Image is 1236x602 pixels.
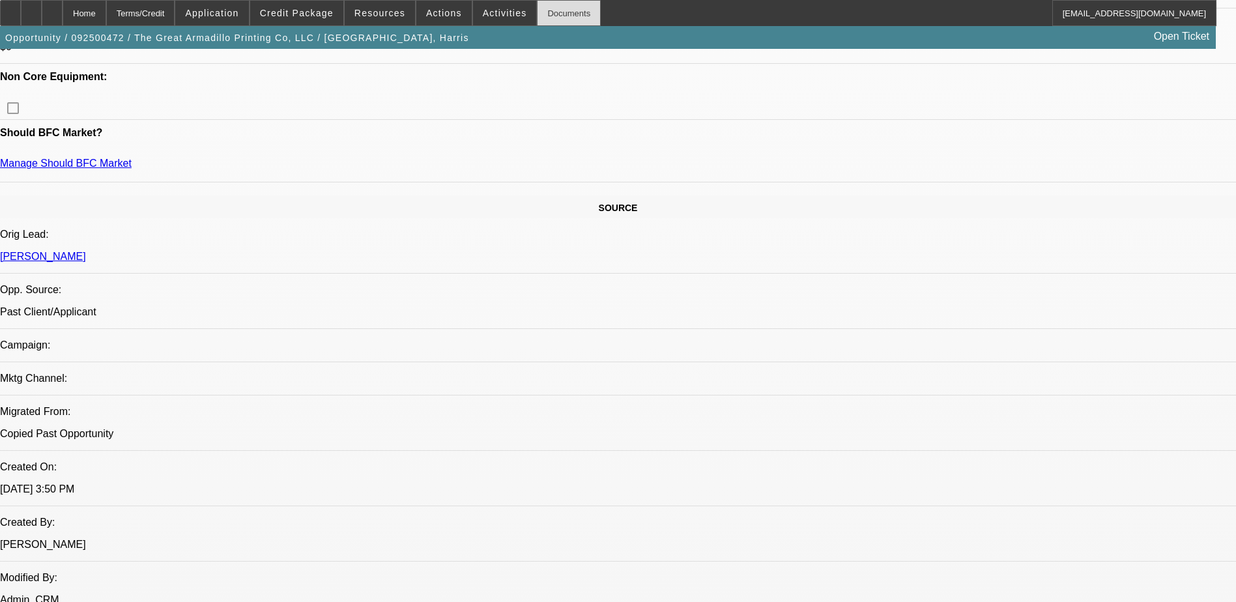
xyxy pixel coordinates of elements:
button: Activities [473,1,537,25]
button: Credit Package [250,1,343,25]
button: Actions [416,1,472,25]
span: Resources [354,8,405,18]
button: Resources [345,1,415,25]
span: Credit Package [260,8,334,18]
span: Application [185,8,238,18]
span: Actions [426,8,462,18]
span: SOURCE [599,203,638,213]
a: Open Ticket [1149,25,1214,48]
span: Opportunity / 092500472 / The Great Armadillo Printing Co, LLC / [GEOGRAPHIC_DATA], Harris [5,33,469,43]
button: Application [175,1,248,25]
span: Activities [483,8,527,18]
